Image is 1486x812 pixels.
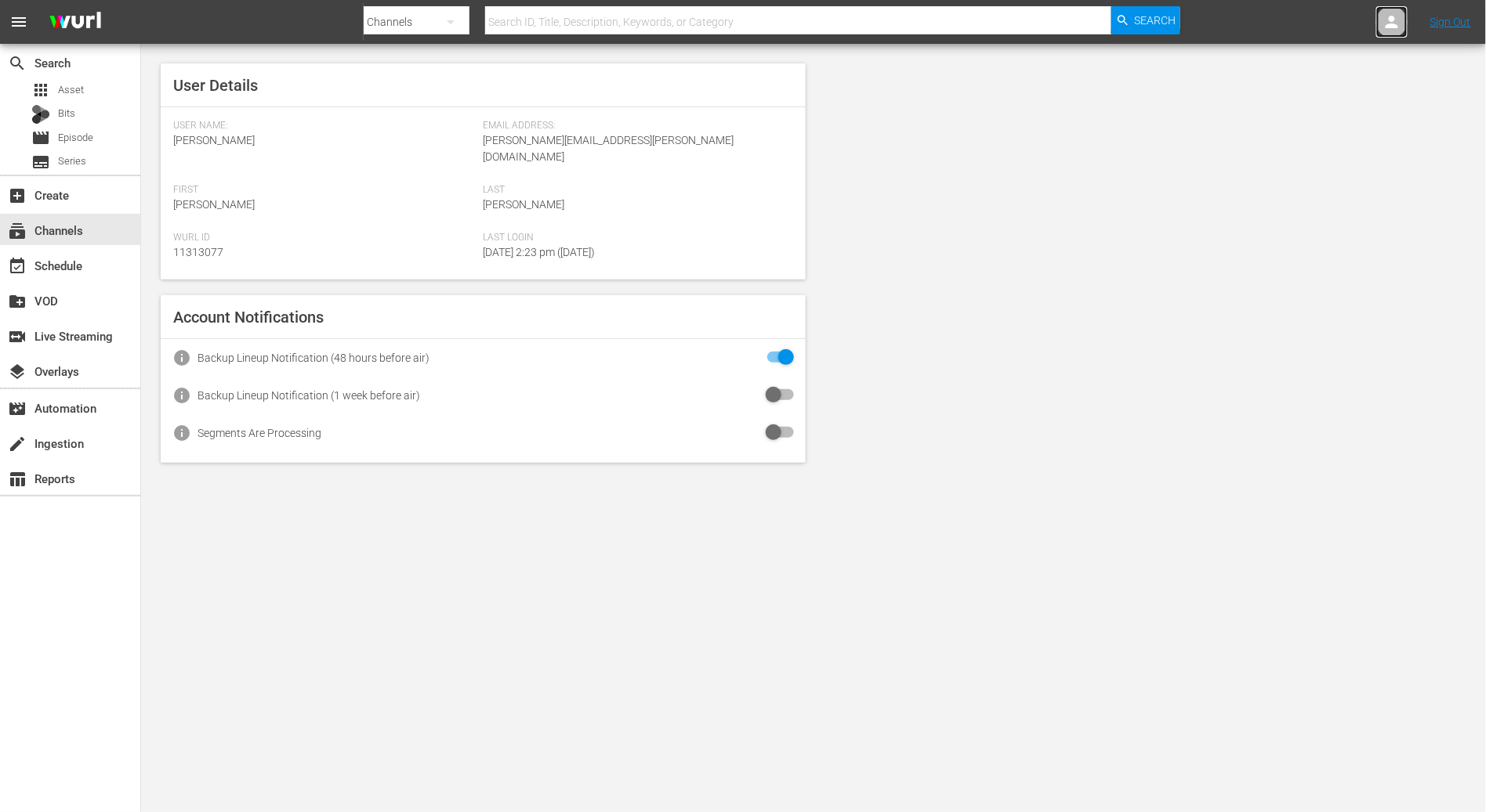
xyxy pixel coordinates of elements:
div: Bits [31,105,50,124]
span: User Details [173,76,258,95]
span: Automation [8,399,27,418]
span: [DATE] 2:23 pm ([DATE]) [484,246,596,258]
span: VOD [8,292,27,311]
span: Live Streaming [8,327,27,346]
span: Overlays [8,363,27,381]
span: Asset [58,82,84,98]
span: Schedule [8,257,27,276]
div: Backup Lineup Notification (1 week before air) [198,389,420,402]
span: info [172,424,191,442]
span: 11313077 [173,246,223,258]
span: [PERSON_NAME] [173,198,255,211]
span: Series [31,153,50,171]
span: Create [8,186,27,205]
span: Search [8,54,27,73]
span: info [172,386,191,405]
span: User Name: [173,120,476,132]
span: Account Notifications [173,308,324,327]
div: Backup Lineup Notification (48 hours before air) [198,352,429,364]
span: Channels [8,222,27,240]
span: [PERSON_NAME] [173,134,255,146]
span: Last Login [484,232,786,244]
span: Wurl Id [173,232,476,244]
span: Reports [8,470,27,489]
span: [PERSON_NAME][EMAIL_ADDRESS][PERSON_NAME][DOMAIN_NAME] [484,134,734,163]
span: Asset [31,81,50,99]
img: ans4CAIJ8jUAAAAAAAAAAAAAAAAAAAAAAAAgQb4GAAAAAAAAAAAAAAAAAAAAAAAAJMjXAAAAAAAAAAAAAAAAAAAAAAAAgAT5G... [38,4,113,41]
span: Episode [58,130,93,146]
span: [PERSON_NAME] [484,198,565,211]
span: First [173,184,476,197]
span: Email Address: [484,120,786,132]
span: Episode [31,128,50,147]
span: Bits [58,106,75,121]
div: Segments Are Processing [198,427,321,439]
span: menu [9,13,28,31]
span: Series [58,153,86,169]
span: info [172,348,191,367]
a: Sign Out [1430,16,1471,28]
span: Search [1135,6,1176,34]
span: Last [484,184,786,197]
span: Ingestion [8,435,27,453]
button: Search [1111,6,1180,34]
